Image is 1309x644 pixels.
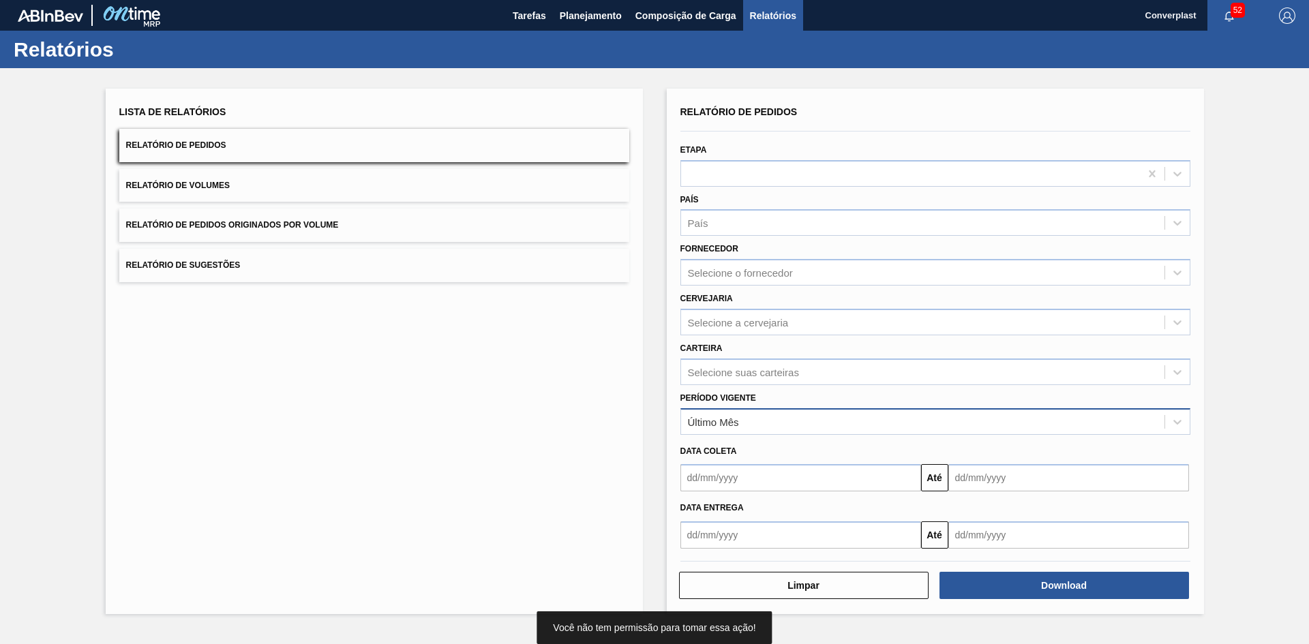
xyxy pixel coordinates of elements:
[1207,6,1251,25] button: Notificações
[680,521,921,549] input: dd/mm/yyyy
[119,249,629,282] button: Relatório de Sugestões
[921,521,948,549] button: Até
[688,217,708,229] div: País
[126,220,339,230] span: Relatório de Pedidos Originados por Volume
[688,416,739,427] div: Último Mês
[680,195,699,204] label: País
[126,181,230,190] span: Relatório de Volumes
[18,10,83,22] img: TNhmsLtSVTkK8tSr43FrP2fwEKptu5GPRR3wAAAABJRU5ErkJggg==
[750,7,796,24] span: Relatórios
[126,260,241,270] span: Relatório de Sugestões
[553,622,755,633] span: Você não tem permissão para tomar essa ação!
[635,7,736,24] span: Composição de Carga
[680,145,707,155] label: Etapa
[126,140,226,150] span: Relatório de Pedidos
[119,129,629,162] button: Relatório de Pedidos
[680,446,737,456] span: Data coleta
[1231,3,1245,18] span: 52
[939,572,1189,599] button: Download
[680,106,798,117] span: Relatório de Pedidos
[680,503,744,512] span: Data entrega
[688,366,799,378] div: Selecione suas carteiras
[688,267,793,279] div: Selecione o fornecedor
[513,7,546,24] span: Tarefas
[679,572,929,599] button: Limpar
[119,209,629,242] button: Relatório de Pedidos Originados por Volume
[680,464,921,491] input: dd/mm/yyyy
[14,42,256,57] h1: Relatórios
[680,343,723,353] label: Carteira
[119,169,629,202] button: Relatório de Volumes
[680,393,756,403] label: Período Vigente
[680,294,733,303] label: Cervejaria
[948,464,1189,491] input: dd/mm/yyyy
[119,106,226,117] span: Lista de Relatórios
[688,316,789,328] div: Selecione a cervejaria
[921,464,948,491] button: Até
[680,244,738,254] label: Fornecedor
[1279,7,1295,24] img: Logout
[560,7,622,24] span: Planejamento
[948,521,1189,549] input: dd/mm/yyyy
